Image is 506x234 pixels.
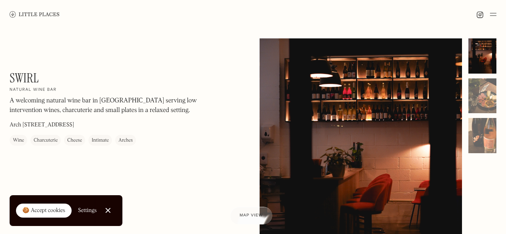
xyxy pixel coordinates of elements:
h2: Natural wine bar [10,87,57,93]
div: 🍪 Accept cookies [22,207,65,215]
a: Close Cookie Popup [100,202,116,218]
a: Map view [230,207,272,224]
a: 🍪 Accept cookies [16,204,72,218]
span: Map view [240,213,263,218]
a: Settings [78,202,97,220]
div: Wine [13,136,24,144]
div: Settings [78,208,97,213]
div: Intimate [92,136,109,144]
h1: Swirl [10,70,39,86]
p: A welcoming natural wine bar in [GEOGRAPHIC_DATA] serving low intervention wines, charcuterie and... [10,96,226,115]
div: Cheese [67,136,82,144]
p: Arch [STREET_ADDRESS] [10,121,74,129]
div: Arches [118,136,133,144]
div: Charcuterie [34,136,58,144]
